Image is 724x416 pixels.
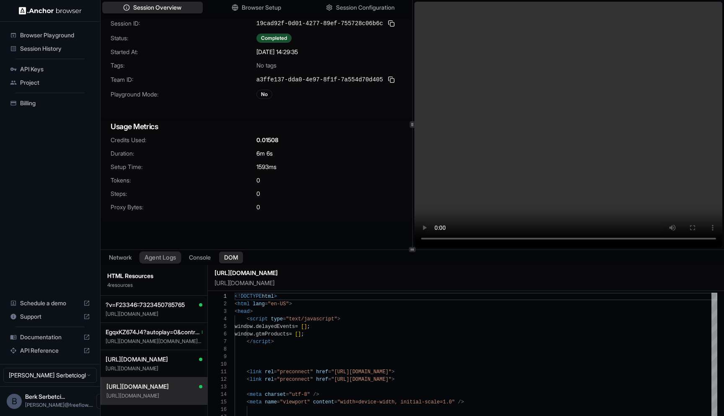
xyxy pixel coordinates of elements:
div: 2 [215,300,227,308]
span: "utf-8" [289,392,310,398]
span: Session Configuration [336,3,395,12]
span: [ [301,324,304,330]
span: Tokens: [111,176,256,185]
div: 6 [215,330,227,338]
h2: [URL][DOMAIN_NAME] [215,268,721,277]
span: Status: [111,34,256,42]
span: script [253,339,271,345]
span: Steps: [111,190,256,198]
span: lang [253,301,265,307]
span: > [271,339,274,345]
p: [URL][DOMAIN_NAME] [106,311,202,317]
span: < [247,377,250,382]
button: EgqxKZ674J4?autoplay=0&controls=0&rel=0&showinfo=0&iv_load_policy=3&cc_load_policy=0&cc_lang_pref... [101,323,207,350]
span: window [235,331,253,337]
button: Console [184,252,216,263]
span: = [328,377,331,382]
div: 3 [215,308,227,315]
span: Browser Setup [242,3,281,12]
button: Agent Logs [140,251,181,263]
span: Schedule a demo [20,299,80,307]
span: "text/javascript" [286,316,337,322]
span: Setup Time: [111,163,256,171]
h3: Usage Metrics [111,121,402,133]
span: href [316,369,328,375]
div: API Reference [7,344,93,357]
p: 4 resource s [107,282,201,289]
span: 0 [256,203,260,211]
span: < [247,316,250,322]
span: Proxy Bytes: [111,203,256,211]
div: 14 [215,391,227,398]
span: /> [313,392,319,398]
span: > [392,369,395,375]
div: 16 [215,406,227,413]
span: Berk Serbetcioglu [25,393,65,400]
div: 5 [215,323,227,330]
button: DOM [219,252,243,263]
span: No tags [256,61,277,70]
span: script [250,316,268,322]
span: . [253,331,256,337]
div: 1 [215,293,227,300]
div: 13 [215,383,227,391]
span: 1593 ms [256,163,277,171]
span: content [313,399,334,405]
span: rel [265,377,274,382]
span: > [250,309,253,315]
span: = [274,377,277,382]
span: [DATE] 14:29:35 [256,48,298,56]
p: [URL][DOMAIN_NAME] [215,279,721,287]
div: Schedule a demo [7,296,93,310]
span: = [289,331,292,337]
span: = [277,399,280,405]
span: "preconnect" [277,377,313,382]
img: Anchor Logo [19,7,82,15]
span: EgqxKZ674J4?autoplay=0&controls=0&rel=0&showinfo=0&iv_load_policy=3&cc_load_policy=0&cc_lang_pref... [106,328,202,336]
span: = [283,316,286,322]
div: Session History [7,42,93,55]
span: link [250,377,262,382]
div: 10 [215,361,227,368]
div: 7 [215,338,227,346]
span: "[URL][DOMAIN_NAME]" [331,369,391,375]
span: Credits Used: [111,136,256,144]
span: name [265,399,277,405]
span: API Keys [20,65,90,73]
span: ; [301,331,304,337]
span: meta [250,392,262,398]
span: charset [265,392,286,398]
span: href [316,377,328,382]
button: Open menu [96,394,111,409]
span: = [274,369,277,375]
p: [URL][DOMAIN_NAME][DOMAIN_NAME][DOMAIN_NAME] [106,338,202,345]
span: Tags: [111,61,256,70]
div: No [256,90,272,99]
div: 8 [215,346,227,353]
div: 11 [215,368,227,376]
div: API Keys [7,62,93,76]
div: 4 [215,315,227,323]
span: Duration: [111,149,256,158]
span: "[URL][DOMAIN_NAME]" [331,377,391,382]
div: 15 [215,398,227,406]
div: Browser Playground [7,29,93,42]
span: Started At: [111,48,256,56]
span: Session Overview [133,3,181,12]
span: "preconnect" [277,369,313,375]
span: > [289,301,292,307]
span: > [337,316,340,322]
span: type [271,316,283,322]
span: [URL][DOMAIN_NAME] [106,355,168,364]
span: > [274,294,277,299]
span: head [238,309,250,315]
span: [URL][DOMAIN_NAME] [106,382,169,391]
button: ?v=F23346::7323450785765[URL][DOMAIN_NAME] [101,296,207,323]
span: Documentation [20,333,80,341]
span: html [262,294,274,299]
span: = [334,399,337,405]
div: 9 [215,353,227,361]
span: 6m 6s [256,149,273,158]
span: </ [247,339,253,345]
span: Playground Mode: [111,90,256,99]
